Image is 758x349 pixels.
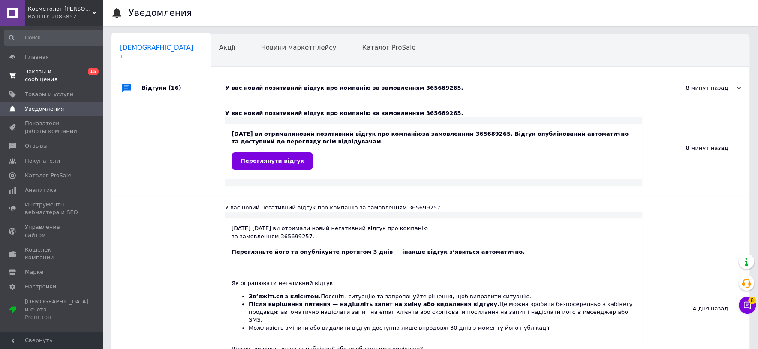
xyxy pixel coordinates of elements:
div: У вас новий позитивний відгук про компанію за замовленням 365689265. [225,84,655,92]
span: Инструменты вебмастера и SEO [25,201,79,216]
li: Можливість змінити або видалити відгук доступна лише впродовж 30 днів з моменту його публікації. [249,324,636,332]
span: 15 [88,68,99,75]
b: Після вирішення питання — надішліть запит на зміну або видалення відгуку. [249,301,499,307]
span: [DEMOGRAPHIC_DATA] и счета [25,298,88,322]
span: [DEMOGRAPHIC_DATA] [120,44,193,52]
span: Отзывы [25,142,48,150]
span: Каталог ProSale [25,172,71,179]
div: Ваш ID: 2086852 [28,13,103,21]
a: Переглянути відгук [232,152,313,170]
span: Кошелек компании [25,246,79,261]
span: Новини маркетплейсу [261,44,336,52]
input: Поиск [4,30,107,46]
span: Покупатели [25,157,60,165]
div: 8 минут назад [642,101,749,195]
span: (16) [168,85,181,91]
div: У вас новий негативний відгук про компанію за замовленням 365699257. [225,204,642,212]
span: Акції [219,44,235,52]
span: Товары и услуги [25,91,73,98]
b: новий позитивний відгук про компанію [295,130,422,137]
span: Маркет [25,268,47,276]
li: Це можна зробити безпосередньо з кабінету продавця: автоматично надіслати запит на email клієнта ... [249,300,636,324]
span: Аналитика [25,186,57,194]
span: Каталог ProSale [362,44,415,52]
span: Уведомления [25,105,64,113]
b: Зв’яжіться з клієнтом. [249,293,321,300]
span: 1 [120,53,193,60]
button: Чат с покупателем8 [739,297,756,314]
div: 8 минут назад [655,84,741,92]
span: 8 [748,297,756,304]
span: Главная [25,53,49,61]
div: Prom топ [25,313,88,321]
li: Поясніть ситуацію та запропонуйте рішення, щоб виправити ситуацію. [249,293,636,300]
span: Переглянути відгук [241,158,304,164]
span: Показатели работы компании [25,120,79,135]
span: Настройки [25,283,56,291]
b: Перегляньте його та опублікуйте протягом 3 днів — інакше відгук з’явиться автоматично. [232,249,525,255]
span: Косметолог сервис lemag.ua [28,5,92,13]
span: Управление сайтом [25,223,79,239]
div: Відгуки [141,75,225,101]
span: Заказы и сообщения [25,68,79,83]
h1: Уведомления [129,8,192,18]
div: [DATE] ви отримали за замовленням 365689265. Відгук опублікований автоматично та доступний до пер... [232,130,636,169]
div: У вас новий позитивний відгук про компанію за замовленням 365689265. [225,109,642,117]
